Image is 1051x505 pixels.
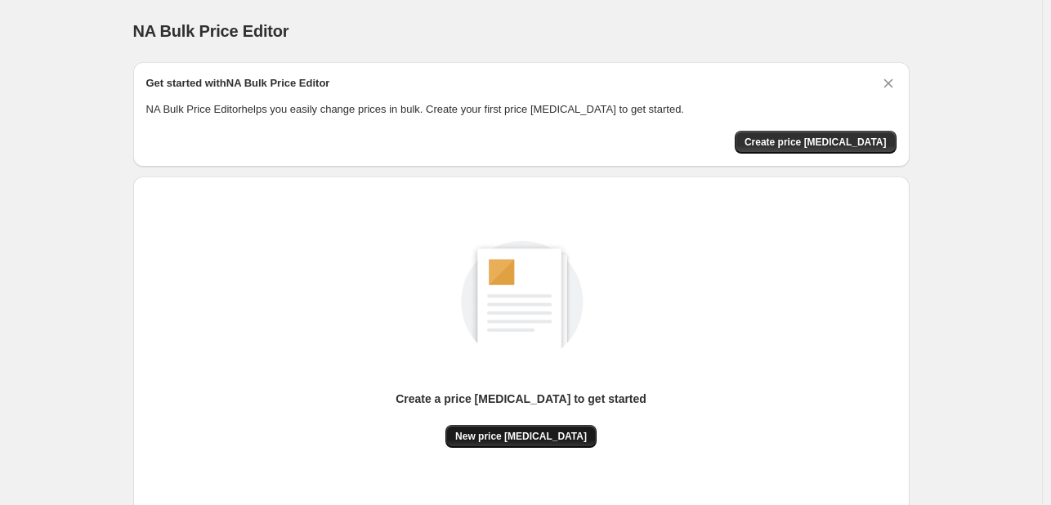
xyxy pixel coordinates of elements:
[455,430,587,443] span: New price [MEDICAL_DATA]
[146,101,897,118] p: NA Bulk Price Editor helps you easily change prices in bulk. Create your first price [MEDICAL_DAT...
[146,75,330,92] h2: Get started with NA Bulk Price Editor
[445,425,597,448] button: New price [MEDICAL_DATA]
[745,136,887,149] span: Create price [MEDICAL_DATA]
[880,75,897,92] button: Dismiss card
[133,22,289,40] span: NA Bulk Price Editor
[396,391,646,407] p: Create a price [MEDICAL_DATA] to get started
[735,131,897,154] button: Create price change job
